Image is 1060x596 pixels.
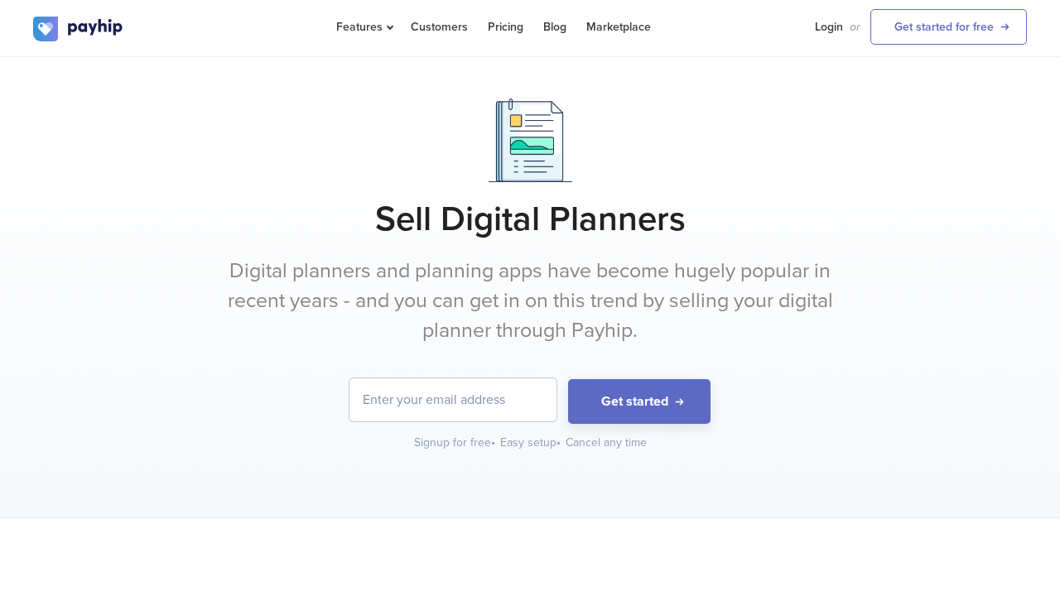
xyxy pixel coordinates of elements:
button: Get started [568,379,711,425]
div: Cancel any time [566,435,647,451]
img: Documents.png [489,99,572,182]
div: Signup for free [414,435,497,451]
span: Features [336,20,391,34]
input: Enter your email address [349,378,556,421]
span: • [556,435,561,449]
img: logo.svg [33,17,124,41]
div: Easy setup [500,435,562,451]
a: Get started for free [870,9,1027,45]
span: • [491,435,495,449]
p: Digital planners and planning apps have become hugely popular in recent years - and you can get i... [219,257,841,345]
h1: Sell Digital Planners [33,199,1027,240]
